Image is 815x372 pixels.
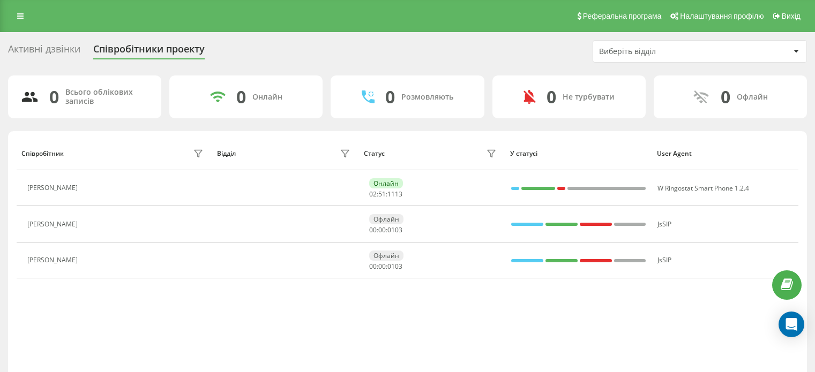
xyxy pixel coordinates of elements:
font: 0 [236,85,246,108]
font: JsSIP [657,255,671,264]
span: 03 [395,262,402,271]
font: Офлайн [373,215,399,224]
font: 0 [385,85,395,108]
font: Онлайн [373,179,399,188]
font: [PERSON_NAME] [27,219,78,229]
font: User Agent [657,149,692,158]
span: 13 [395,189,402,199]
font: 0 [721,85,730,108]
span: 03 [395,225,402,234]
font: Вихід [782,12,801,20]
font: Співробітник [21,149,64,158]
font: JsSIP [657,219,671,229]
font: 00:00:01 [369,225,395,234]
div: Open Intercom Messenger [779,312,804,337]
font: Офлайн [737,92,768,102]
font: Співробітники проекту [93,42,205,55]
font: Налаштування профілю [680,12,764,20]
font: [PERSON_NAME] [27,183,78,192]
font: Статус [364,149,385,158]
font: 0 [547,85,556,108]
font: Реферальна програма [583,12,662,20]
font: У статусі [510,149,537,158]
font: 0 [49,85,59,108]
font: Виберіть відділ [599,46,656,56]
font: [PERSON_NAME] [27,255,78,264]
font: 02:51:11 [369,189,395,199]
font: W Ringostat Smart Phone 1.2.4 [657,184,749,193]
font: Всього облікових записів [65,87,133,106]
font: Онлайн [252,92,282,102]
font: Активні дзвінки [8,42,80,55]
font: Відділ [217,149,236,158]
font: Офлайн [373,251,399,260]
font: Не турбувати [563,92,615,102]
font: 00:00:01 [369,262,395,271]
font: Розмовляють [401,92,453,102]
